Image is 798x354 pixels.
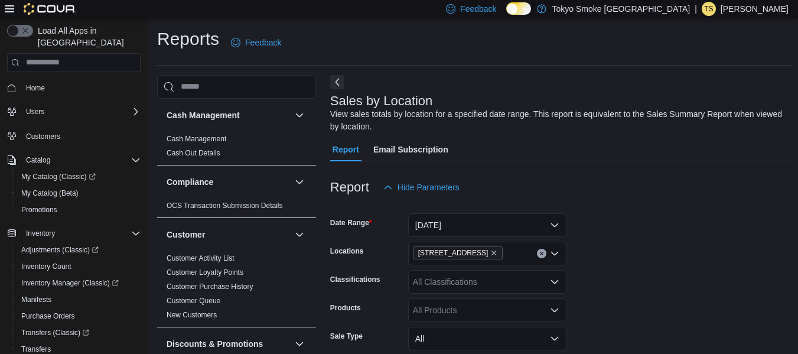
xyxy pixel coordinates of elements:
[550,277,559,287] button: Open list of options
[21,129,65,144] a: Customers
[167,338,263,350] h3: Discounts & Promotions
[330,180,369,194] h3: Report
[292,228,307,242] button: Customer
[550,249,559,258] button: Open list of options
[12,185,145,202] button: My Catalog (Beta)
[413,246,503,259] span: 11795 Bramalea Rd
[21,226,141,241] span: Inventory
[157,199,316,217] div: Compliance
[21,278,119,288] span: Inventory Manager (Classic)
[167,109,240,121] h3: Cash Management
[17,243,141,257] span: Adjustments (Classic)
[167,229,290,241] button: Customer
[330,332,363,341] label: Sale Type
[167,109,290,121] button: Cash Management
[12,324,145,341] a: Transfers (Classic)
[418,247,488,259] span: [STREET_ADDRESS]
[157,27,219,51] h1: Reports
[490,249,497,256] button: Remove 11795 Bramalea Rd from selection in this group
[167,296,220,306] span: Customer Queue
[167,229,205,241] h3: Customer
[167,254,234,263] span: Customer Activity List
[12,308,145,324] button: Purchase Orders
[330,75,344,89] button: Next
[21,262,71,271] span: Inventory Count
[167,297,220,305] a: Customer Queue
[379,176,464,199] button: Hide Parameters
[408,327,566,350] button: All
[292,337,307,351] button: Discounts & Promotions
[21,105,49,119] button: Users
[17,309,80,323] a: Purchase Orders
[167,311,217,319] a: New Customers
[21,105,141,119] span: Users
[330,246,364,256] label: Locations
[26,83,45,93] span: Home
[506,2,531,15] input: Dark Mode
[2,79,145,96] button: Home
[21,80,141,95] span: Home
[21,311,75,321] span: Purchase Orders
[17,259,76,274] a: Inventory Count
[245,37,281,48] span: Feedback
[26,132,60,141] span: Customers
[2,225,145,242] button: Inventory
[167,176,290,188] button: Compliance
[17,326,94,340] a: Transfers (Classic)
[17,170,100,184] a: My Catalog (Classic)
[167,201,283,210] span: OCS Transaction Submission Details
[167,338,290,350] button: Discounts & Promotions
[167,176,213,188] h3: Compliance
[330,108,787,133] div: View sales totals by location for a specified date range. This report is equivalent to the Sales ...
[167,135,226,143] a: Cash Management
[12,275,145,291] a: Inventory Manager (Classic)
[21,81,50,95] a: Home
[330,218,372,228] label: Date Range
[330,94,433,108] h3: Sales by Location
[17,259,141,274] span: Inventory Count
[550,306,559,315] button: Open list of options
[17,309,141,323] span: Purchase Orders
[408,213,566,237] button: [DATE]
[12,258,145,275] button: Inventory Count
[460,3,496,15] span: Feedback
[398,181,460,193] span: Hide Parameters
[21,153,55,167] button: Catalog
[2,152,145,168] button: Catalog
[21,189,79,198] span: My Catalog (Beta)
[537,249,546,258] button: Clear input
[330,275,380,284] label: Classifications
[24,3,76,15] img: Cova
[21,172,96,181] span: My Catalog (Classic)
[167,310,217,320] span: New Customers
[21,295,51,304] span: Manifests
[157,251,316,327] div: Customer
[21,205,57,215] span: Promotions
[2,127,145,144] button: Customers
[552,2,690,16] p: Tokyo Smoke [GEOGRAPHIC_DATA]
[12,291,145,308] button: Manifests
[21,245,99,255] span: Adjustments (Classic)
[26,155,50,165] span: Catalog
[17,276,123,290] a: Inventory Manager (Classic)
[17,243,103,257] a: Adjustments (Classic)
[167,202,283,210] a: OCS Transaction Submission Details
[157,132,316,165] div: Cash Management
[167,134,226,144] span: Cash Management
[21,128,141,143] span: Customers
[17,293,141,307] span: Manifests
[17,203,141,217] span: Promotions
[17,186,83,200] a: My Catalog (Beta)
[17,276,141,290] span: Inventory Manager (Classic)
[17,170,141,184] span: My Catalog (Classic)
[721,2,789,16] p: [PERSON_NAME]
[33,25,141,48] span: Load All Apps in [GEOGRAPHIC_DATA]
[695,2,697,16] p: |
[167,282,253,291] a: Customer Purchase History
[292,175,307,189] button: Compliance
[2,103,145,120] button: Users
[167,268,243,277] a: Customer Loyalty Points
[26,107,44,116] span: Users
